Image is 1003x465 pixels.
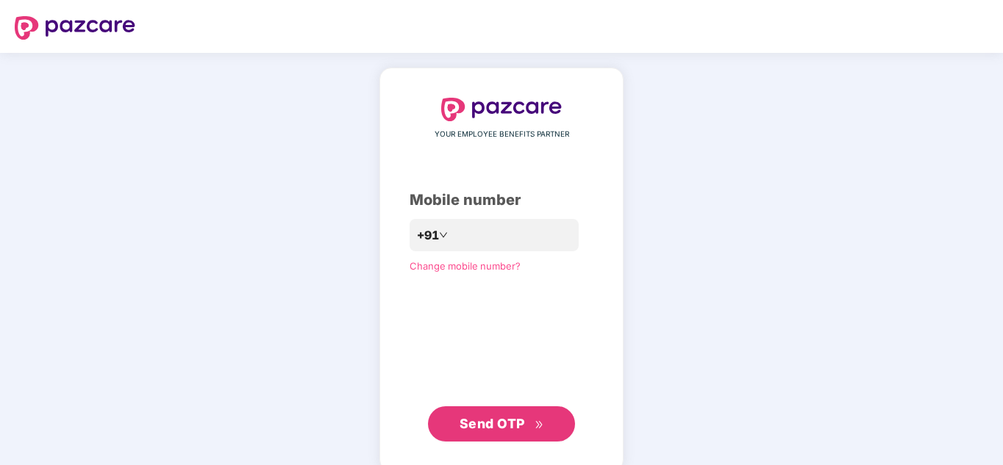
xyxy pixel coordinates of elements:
[410,260,521,272] a: Change mobile number?
[428,406,575,441] button: Send OTPdouble-right
[535,420,544,430] span: double-right
[439,231,448,239] span: down
[410,189,593,212] div: Mobile number
[441,98,562,121] img: logo
[460,416,525,431] span: Send OTP
[15,16,135,40] img: logo
[417,226,439,245] span: +91
[435,129,569,140] span: YOUR EMPLOYEE BENEFITS PARTNER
